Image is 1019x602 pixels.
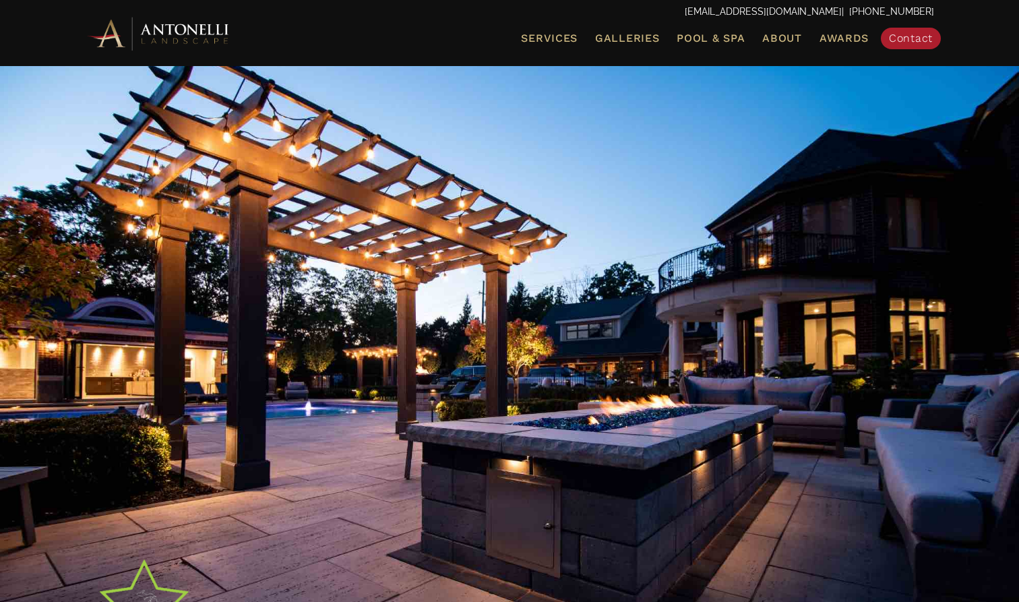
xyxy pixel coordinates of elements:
[590,30,665,47] a: Galleries
[521,33,578,44] span: Services
[757,30,807,47] a: About
[814,30,874,47] a: Awards
[677,32,745,44] span: Pool & Spa
[595,32,659,44] span: Galleries
[516,30,583,47] a: Services
[85,3,934,21] p: | [PHONE_NUMBER]
[762,33,802,44] span: About
[671,30,750,47] a: Pool & Spa
[820,32,869,44] span: Awards
[881,28,941,49] a: Contact
[85,15,233,52] img: Antonelli Horizontal Logo
[889,32,933,44] span: Contact
[685,6,842,17] a: [EMAIL_ADDRESS][DOMAIN_NAME]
